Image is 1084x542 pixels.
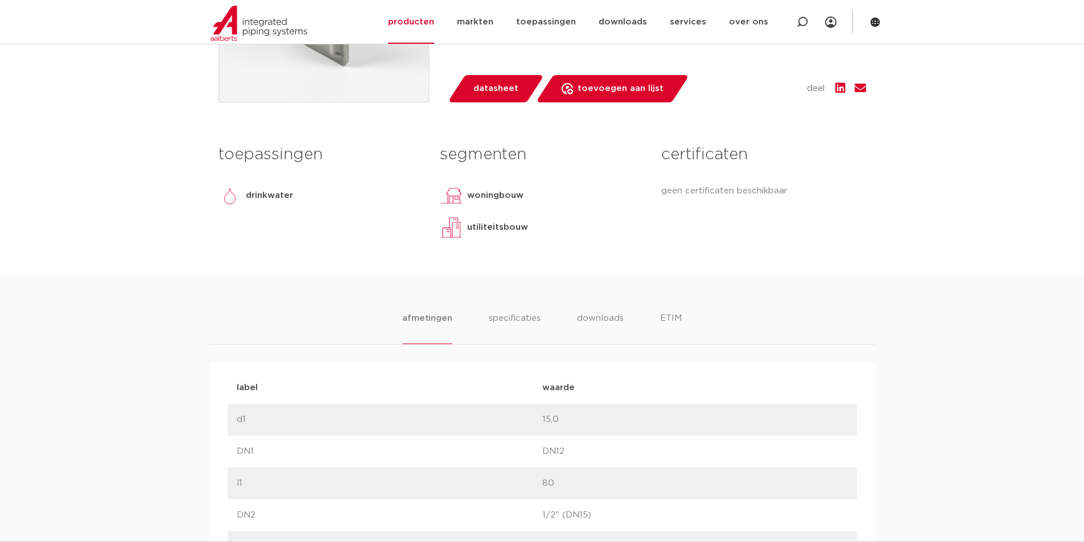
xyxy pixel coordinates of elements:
[660,312,682,344] li: ETIM
[447,75,544,102] a: datasheet
[237,445,542,458] p: DN1
[661,143,865,166] h3: certificaten
[542,477,848,490] p: 80
[440,216,463,239] img: utiliteitsbouw
[467,189,524,202] p: woningbouw
[219,143,423,166] h3: toepassingen
[489,312,541,344] li: specificaties
[577,312,624,344] li: downloads
[825,10,836,35] div: my IPS
[542,445,848,458] p: DN12
[237,477,542,490] p: l1
[542,381,848,395] p: waarde
[542,508,848,522] p: 1/2" (DN15)
[542,413,848,427] p: 15,0
[473,80,518,98] span: datasheet
[578,80,663,98] span: toevoegen aan lijst
[807,82,826,96] span: deel:
[661,184,865,198] p: geen certificaten beschikbaar
[219,184,241,207] img: drinkwater
[237,381,542,395] p: label
[237,413,542,427] p: d1
[246,189,293,202] p: drinkwater
[467,221,528,234] p: utiliteitsbouw
[440,184,463,207] img: woningbouw
[237,508,542,522] p: DN2
[440,143,644,166] h3: segmenten
[402,312,452,344] li: afmetingen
